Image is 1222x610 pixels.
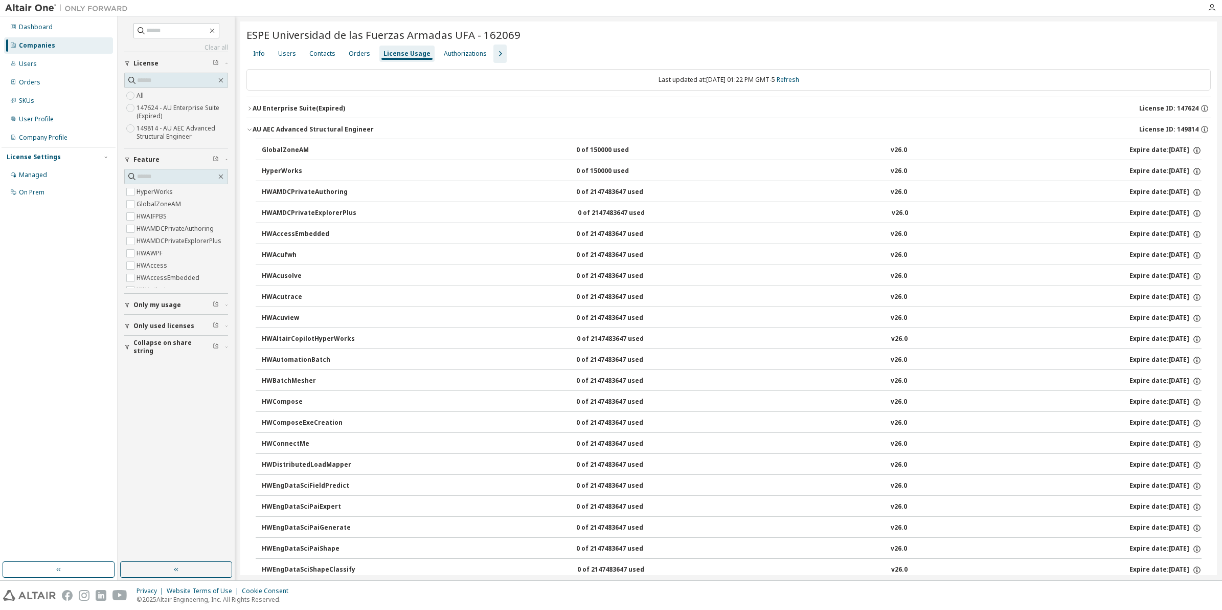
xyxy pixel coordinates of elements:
[1129,440,1202,449] div: Expire date: [DATE]
[19,60,37,68] div: Users
[137,186,175,198] label: HyperWorks
[576,461,668,470] div: 0 of 2147483647 used
[576,482,668,491] div: 0 of 2147483647 used
[576,503,668,512] div: 0 of 2147483647 used
[577,335,669,344] div: 0 of 2147483647 used
[262,475,1202,497] button: HWEngDataSciFieldPredict0 of 2147483647 usedv26.0Expire date:[DATE]
[1139,104,1198,113] span: License ID: 147624
[262,349,1202,372] button: HWAutomationBatch0 of 2147483647 usedv26.0Expire date:[DATE]
[891,419,907,428] div: v26.0
[777,75,799,84] a: Refresh
[383,50,431,58] div: License Usage
[891,544,907,554] div: v26.0
[96,590,106,601] img: linkedin.svg
[19,134,67,142] div: Company Profile
[137,102,228,122] label: 147624 - AU Enterprise Suite (Expired)
[262,419,354,428] div: HWComposeExeCreation
[137,198,183,210] label: GlobalZoneAM
[262,167,354,176] div: HyperWorks
[891,524,907,533] div: v26.0
[262,565,355,575] div: HWEngDataSciShapeClassify
[262,482,354,491] div: HWEngDataSciFieldPredict
[576,146,668,155] div: 0 of 150000 used
[891,314,907,323] div: v26.0
[309,50,335,58] div: Contacts
[1129,272,1202,281] div: Expire date: [DATE]
[576,524,668,533] div: 0 of 2147483647 used
[891,503,907,512] div: v26.0
[19,171,47,179] div: Managed
[246,69,1211,91] div: Last updated at: [DATE] 01:22 PM GMT-5
[1129,335,1202,344] div: Expire date: [DATE]
[262,412,1202,434] button: HWComposeExeCreation0 of 2147483647 usedv26.0Expire date:[DATE]
[1129,398,1202,407] div: Expire date: [DATE]
[124,294,228,316] button: Only my usage
[253,104,345,113] div: AU Enterprise Suite (Expired)
[262,286,1202,309] button: HWAcutrace0 of 2147483647 usedv26.0Expire date:[DATE]
[3,590,56,601] img: altair_logo.svg
[1129,188,1202,197] div: Expire date: [DATE]
[576,230,668,239] div: 0 of 2147483647 used
[278,50,296,58] div: Users
[891,293,907,302] div: v26.0
[262,139,1202,162] button: GlobalZoneAM0 of 150000 usedv26.0Expire date:[DATE]
[891,440,907,449] div: v26.0
[246,97,1211,120] button: AU Enterprise Suite(Expired)License ID: 147624
[137,587,167,595] div: Privacy
[891,482,907,491] div: v26.0
[576,398,668,407] div: 0 of 2147483647 used
[262,202,1202,225] button: HWAMDCPrivateExplorerPlus0 of 2147483647 usedv26.0Expire date:[DATE]
[262,251,354,260] div: HWAcufwh
[262,293,354,302] div: HWAcutrace
[262,517,1202,539] button: HWEngDataSciPaiGenerate0 of 2147483647 usedv26.0Expire date:[DATE]
[124,336,228,358] button: Collapse on share string
[124,315,228,337] button: Only used licenses
[262,391,1202,413] button: HWCompose0 of 2147483647 usedv26.0Expire date:[DATE]
[1129,314,1202,323] div: Expire date: [DATE]
[19,78,40,86] div: Orders
[262,544,354,554] div: HWEngDataSciPaiShape
[262,524,354,533] div: HWEngDataSciPaiGenerate
[213,301,219,309] span: Clear filter
[262,461,354,470] div: HWDistributedLoadMapper
[133,59,159,68] span: License
[891,565,908,575] div: v26.0
[79,590,89,601] img: instagram.svg
[891,188,907,197] div: v26.0
[19,115,54,123] div: User Profile
[19,41,55,50] div: Companies
[1129,209,1202,218] div: Expire date: [DATE]
[262,307,1202,330] button: HWAcuview0 of 2147483647 usedv26.0Expire date:[DATE]
[577,565,669,575] div: 0 of 2147483647 used
[444,50,487,58] div: Authorizations
[1129,419,1202,428] div: Expire date: [DATE]
[576,544,668,554] div: 0 of 2147483647 used
[262,454,1202,476] button: HWDistributedLoadMapper0 of 2147483647 usedv26.0Expire date:[DATE]
[133,339,213,355] span: Collapse on share string
[891,461,907,470] div: v26.0
[892,209,908,218] div: v26.0
[62,590,73,601] img: facebook.svg
[1129,146,1202,155] div: Expire date: [DATE]
[576,167,668,176] div: 0 of 150000 used
[246,28,521,42] span: ESPE Universidad de las Fuerzas Armadas UFA - 162069
[5,3,133,13] img: Altair One
[137,272,201,284] label: HWAccessEmbedded
[262,559,1202,581] button: HWEngDataSciShapeClassify0 of 2147483647 usedv26.0Expire date:[DATE]
[19,97,34,105] div: SKUs
[253,125,374,134] div: AU AEC Advanced Structural Engineer
[576,356,668,365] div: 0 of 2147483647 used
[262,398,354,407] div: HWCompose
[262,314,354,323] div: HWAcuview
[576,272,668,281] div: 0 of 2147483647 used
[137,223,216,235] label: HWAMDCPrivateAuthoring
[137,210,169,223] label: HWAIFPBS
[19,188,44,197] div: On Prem
[1129,482,1202,491] div: Expire date: [DATE]
[891,335,908,344] div: v26.0
[262,377,354,386] div: HWBatchMesher
[137,247,165,259] label: HWAWPF
[246,118,1211,141] button: AU AEC Advanced Structural EngineerLicense ID: 149814
[576,251,668,260] div: 0 of 2147483647 used
[124,52,228,75] button: License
